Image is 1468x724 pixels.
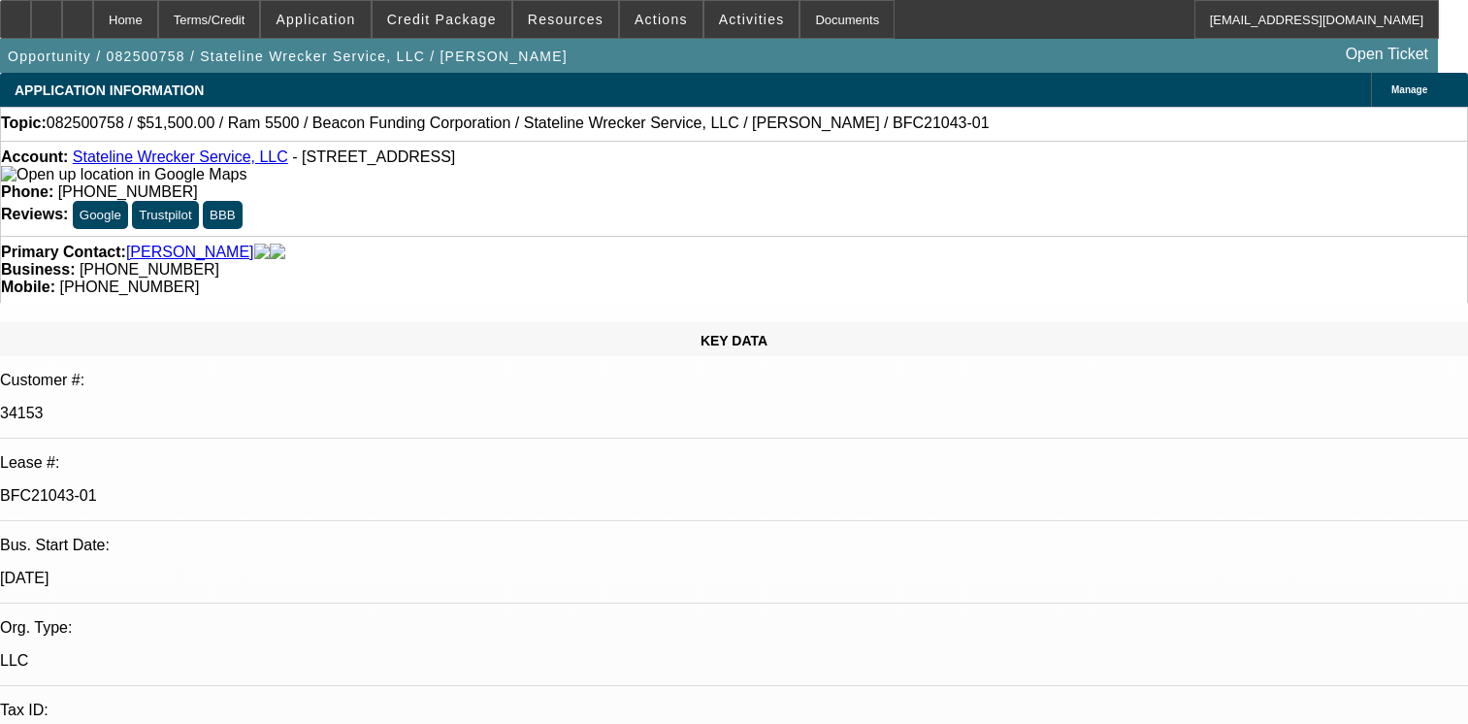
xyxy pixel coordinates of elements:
[704,1,799,38] button: Activities
[261,1,370,38] button: Application
[8,49,568,64] span: Opportunity / 082500758 / Stateline Wrecker Service, LLC / [PERSON_NAME]
[58,183,198,200] span: [PHONE_NUMBER]
[1,183,53,200] strong: Phone:
[528,12,604,27] span: Resources
[80,261,219,278] span: [PHONE_NUMBER]
[620,1,702,38] button: Actions
[73,201,128,229] button: Google
[1391,84,1427,95] span: Manage
[126,244,254,261] a: [PERSON_NAME]
[15,82,204,98] span: APPLICATION INFORMATION
[1,148,68,165] strong: Account:
[203,201,243,229] button: BBB
[1,115,47,132] strong: Topic:
[270,244,285,261] img: linkedin-icon.png
[1,166,246,183] img: Open up location in Google Maps
[701,333,767,348] span: KEY DATA
[635,12,688,27] span: Actions
[1,244,126,261] strong: Primary Contact:
[513,1,618,38] button: Resources
[47,115,990,132] span: 082500758 / $51,500.00 / Ram 5500 / Beacon Funding Corporation / Stateline Wrecker Service, LLC /...
[1338,38,1436,71] a: Open Ticket
[59,279,199,295] span: [PHONE_NUMBER]
[1,166,246,182] a: View Google Maps
[719,12,785,27] span: Activities
[1,261,75,278] strong: Business:
[1,206,68,222] strong: Reviews:
[387,12,497,27] span: Credit Package
[73,148,288,165] a: Stateline Wrecker Service, LLC
[1,279,55,295] strong: Mobile:
[276,12,355,27] span: Application
[254,244,270,261] img: facebook-icon.png
[132,201,198,229] button: Trustpilot
[292,148,455,165] span: - [STREET_ADDRESS]
[373,1,511,38] button: Credit Package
